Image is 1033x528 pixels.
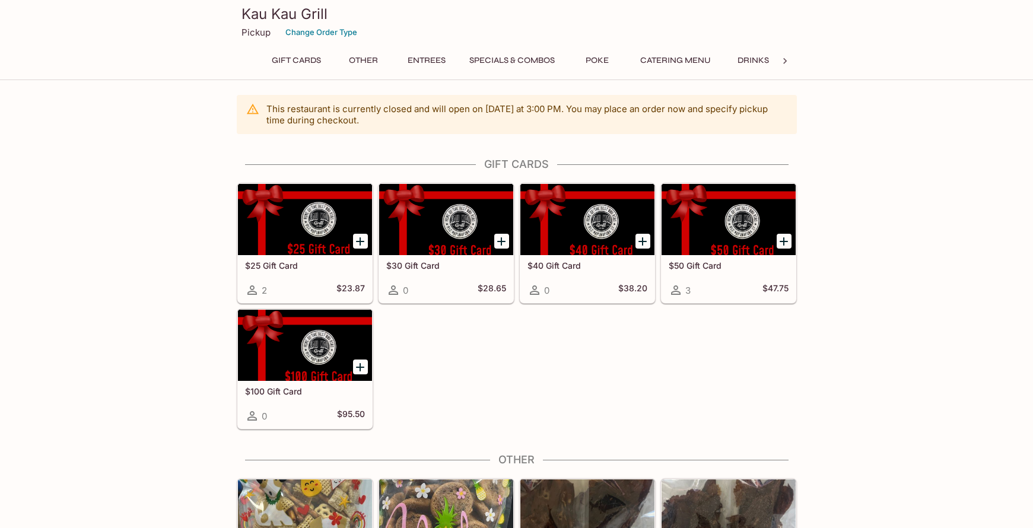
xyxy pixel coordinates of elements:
[478,283,506,297] h5: $28.65
[237,453,797,466] h4: Other
[662,184,796,255] div: $50 Gift Card
[544,285,549,296] span: 0
[379,184,513,255] div: $30 Gift Card
[238,310,372,381] div: $100 Gift Card
[241,5,792,23] h3: Kau Kau Grill
[353,360,368,374] button: Add $100 Gift Card
[400,52,453,69] button: Entrees
[237,158,797,171] h4: Gift Cards
[520,183,655,303] a: $40 Gift Card0$38.20
[463,52,561,69] button: Specials & Combos
[262,285,267,296] span: 2
[237,183,373,303] a: $25 Gift Card2$23.87
[635,234,650,249] button: Add $40 Gift Card
[237,309,373,429] a: $100 Gift Card0$95.50
[265,52,328,69] button: Gift Cards
[520,184,654,255] div: $40 Gift Card
[241,27,271,38] p: Pickup
[571,52,624,69] button: Poke
[379,183,514,303] a: $30 Gift Card0$28.65
[262,411,267,422] span: 0
[634,52,717,69] button: Catering Menu
[238,184,372,255] div: $25 Gift Card
[280,23,363,42] button: Change Order Type
[727,52,780,69] button: Drinks
[266,103,787,126] p: This restaurant is currently closed and will open on [DATE] at 3:00 PM . You may place an order n...
[403,285,408,296] span: 0
[353,234,368,249] button: Add $25 Gift Card
[386,260,506,271] h5: $30 Gift Card
[245,386,365,396] h5: $100 Gift Card
[661,183,796,303] a: $50 Gift Card3$47.75
[685,285,691,296] span: 3
[337,52,390,69] button: Other
[669,260,789,271] h5: $50 Gift Card
[777,234,792,249] button: Add $50 Gift Card
[618,283,647,297] h5: $38.20
[245,260,365,271] h5: $25 Gift Card
[527,260,647,271] h5: $40 Gift Card
[336,283,365,297] h5: $23.87
[337,409,365,423] h5: $95.50
[762,283,789,297] h5: $47.75
[494,234,509,249] button: Add $30 Gift Card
